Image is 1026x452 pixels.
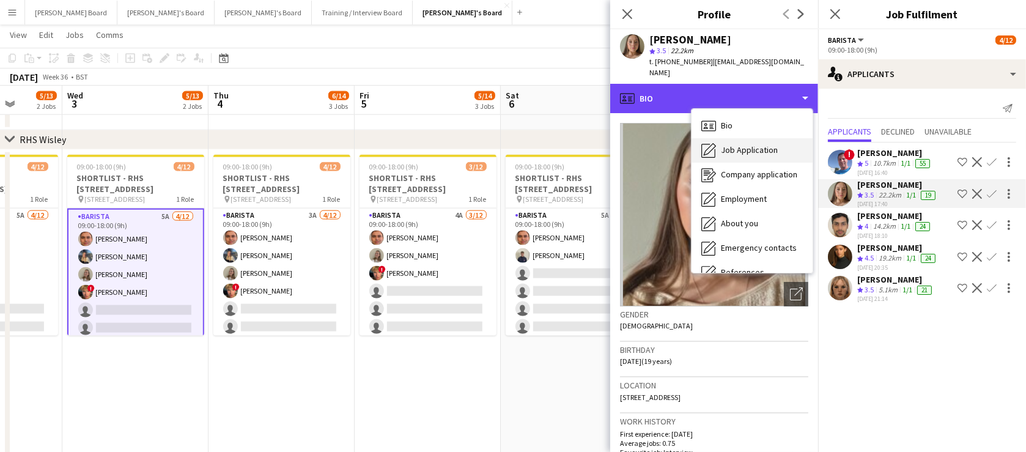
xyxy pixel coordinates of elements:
button: Training / Interview Board [312,1,413,24]
div: [PERSON_NAME] [857,242,938,253]
span: Job Application [721,144,778,155]
span: [STREET_ADDRESS] [85,195,146,204]
span: t. [PHONE_NUMBER] [649,57,713,66]
span: 4/12 [320,162,341,171]
button: [PERSON_NAME]'s Board [117,1,215,24]
a: Edit [34,27,58,43]
div: [DATE] 20:35 [857,264,938,272]
app-card-role: Barista4A3/1209:00-18:00 (9h)[PERSON_NAME][PERSON_NAME]![PERSON_NAME] [360,209,496,445]
a: Comms [91,27,128,43]
div: [DATE] 17:40 [857,200,938,208]
div: BST [76,72,88,81]
div: [PERSON_NAME] [857,274,934,285]
span: 1 Role [31,195,48,204]
span: 1 Role [177,195,194,204]
span: Emergency contacts [721,242,797,253]
span: 5/13 [36,91,57,100]
div: Employment [692,187,813,212]
span: ! [378,266,386,273]
span: Sat [506,90,519,101]
div: 2 Jobs [37,102,56,111]
div: 24 [915,222,930,231]
div: Company application [692,163,813,187]
span: 3.5 [865,190,874,199]
div: Open photos pop-in [784,282,808,306]
span: 09:00-18:00 (9h) [515,162,565,171]
span: View [10,29,27,40]
div: About you [692,212,813,236]
h3: Job Fulfilment [818,6,1026,22]
p: First experience: [DATE] [620,429,808,439]
app-skills-label: 1/1 [906,253,916,262]
span: 4/12 [174,162,194,171]
div: [PERSON_NAME] [857,210,932,221]
h3: Profile [610,6,818,22]
span: Company application [721,169,797,180]
div: 3 Jobs [329,102,349,111]
div: Bio [610,84,818,113]
span: Bio [721,120,733,131]
div: 19.2km [876,253,904,264]
app-job-card: 09:00-18:00 (9h)2/12SHORTLIST - RHS [STREET_ADDRESS] [STREET_ADDRESS]1 RoleBarista5A2/1209:00-18:... [506,155,643,336]
div: [DATE] 21:14 [857,295,934,303]
span: Employment [721,193,767,204]
div: RHS Wisley [20,133,66,146]
app-skills-label: 1/1 [901,221,910,231]
h3: Gender [620,309,808,320]
span: 09:00-18:00 (9h) [369,162,419,171]
h3: Work history [620,416,808,427]
div: [DATE] [10,71,38,83]
span: [STREET_ADDRESS] [377,195,438,204]
app-job-card: 09:00-18:00 (9h)4/12SHORTLIST - RHS [STREET_ADDRESS] [STREET_ADDRESS]1 RoleBarista3A4/1209:00-18:... [213,155,350,336]
img: Crew avatar or photo [620,123,808,306]
div: 22.2km [876,190,904,201]
span: 4/12 [995,35,1016,45]
span: ! [87,285,95,292]
app-skills-label: 1/1 [902,285,912,294]
span: 22.2km [668,46,696,55]
span: 5 [358,97,369,111]
span: About you [721,218,758,229]
span: 5/13 [182,91,203,100]
span: Edit [39,29,53,40]
div: [PERSON_NAME] [857,179,938,190]
a: View [5,27,32,43]
div: [DATE] 18:10 [857,232,932,240]
span: 6/14 [328,91,349,100]
div: Applicants [818,59,1026,89]
span: [STREET_ADDRESS] [231,195,292,204]
span: 4.5 [865,253,874,262]
span: References [721,267,764,278]
div: 09:00-18:00 (9h) [828,45,1016,54]
div: 3 Jobs [475,102,495,111]
span: Week 36 [40,72,71,81]
span: ! [232,284,240,291]
div: [DATE] 16:40 [857,169,932,177]
span: 3 [65,97,83,111]
span: | [EMAIL_ADDRESS][DOMAIN_NAME] [649,57,804,77]
div: 2 Jobs [183,102,202,111]
span: Declined [881,127,915,136]
span: 3.5 [657,46,666,55]
app-skills-label: 1/1 [901,158,910,168]
span: 6 [504,97,519,111]
app-card-role: Barista3A4/1209:00-18:00 (9h)[PERSON_NAME][PERSON_NAME][PERSON_NAME]![PERSON_NAME] [213,209,350,445]
span: Barista [828,35,856,45]
div: Emergency contacts [692,236,813,261]
h3: SHORTLIST - RHS [STREET_ADDRESS] [67,172,204,195]
h3: SHORTLIST - RHS [STREET_ADDRESS] [506,172,643,195]
span: 09:00-18:00 (9h) [223,162,273,171]
span: Thu [213,90,229,101]
div: Job Application [692,138,813,163]
span: Unavailable [925,127,972,136]
app-skills-label: 1/1 [906,190,916,199]
span: Applicants [828,127,871,136]
span: Fri [360,90,369,101]
div: [PERSON_NAME] [649,34,731,45]
span: [STREET_ADDRESS] [523,195,584,204]
h3: SHORTLIST - RHS [STREET_ADDRESS] [360,172,496,195]
div: 5.1km [876,285,900,295]
div: 24 [921,254,936,263]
